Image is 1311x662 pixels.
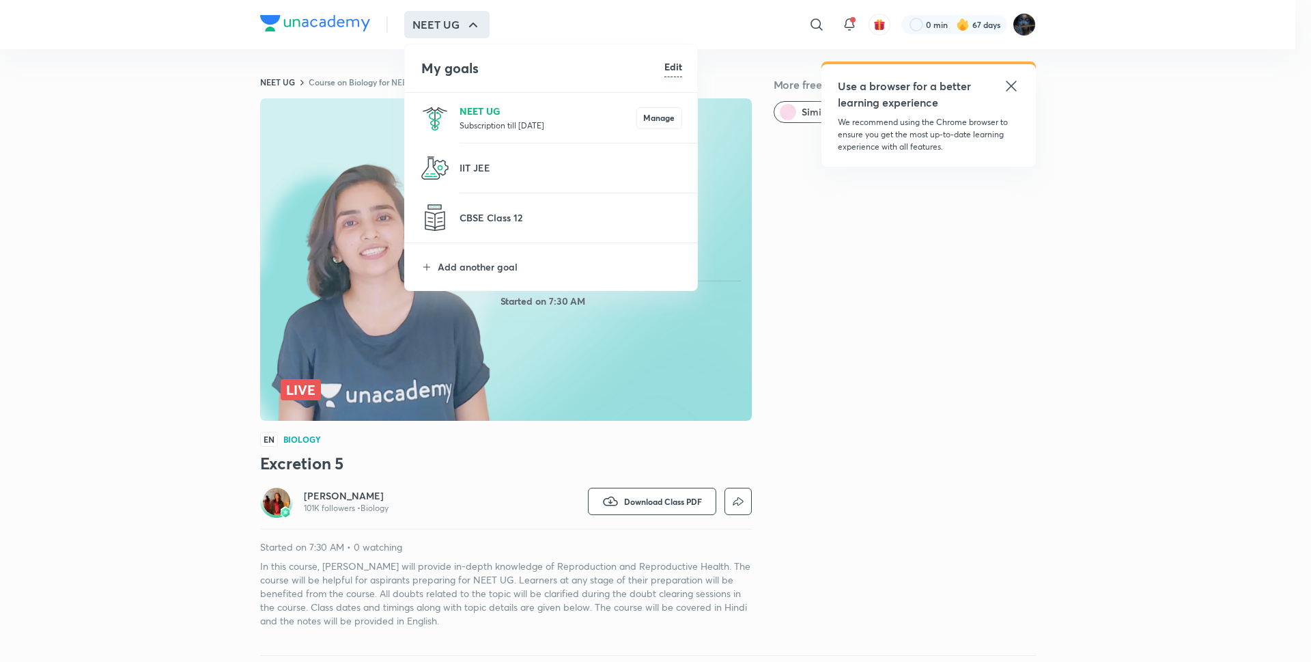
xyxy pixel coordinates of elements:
button: Manage [636,107,682,129]
p: Add another goal [438,260,682,274]
p: Subscription till [DATE] [460,118,636,132]
p: NEET UG [460,104,636,118]
p: IIT JEE [460,161,682,175]
img: IIT JEE [421,154,449,182]
h4: My goals [421,58,664,79]
img: NEET UG [421,105,449,132]
img: CBSE Class 12 [421,204,449,232]
p: CBSE Class 12 [460,210,682,225]
h6: Edit [664,59,682,74]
